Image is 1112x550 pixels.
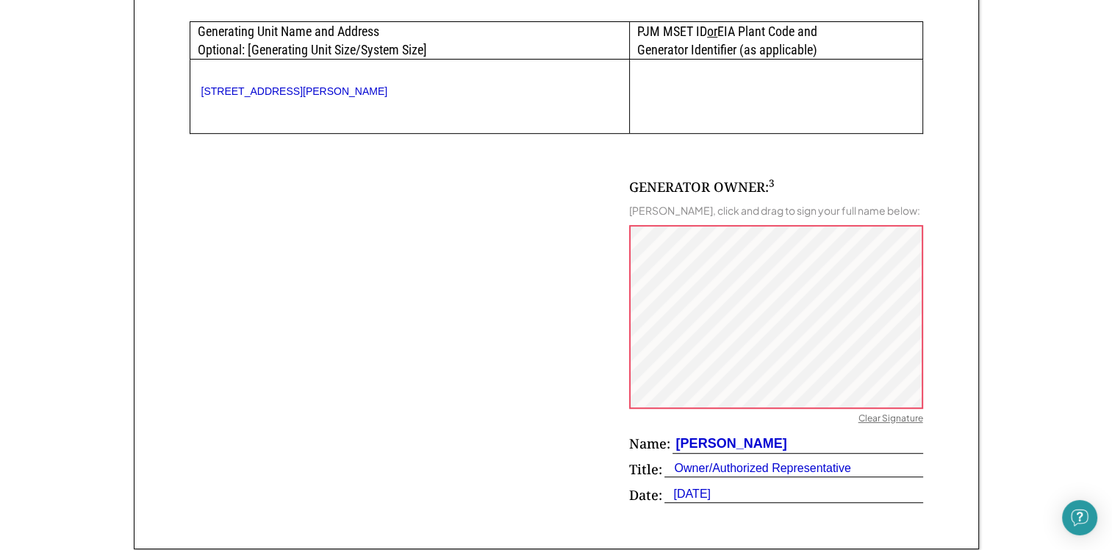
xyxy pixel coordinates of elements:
[664,486,711,502] div: [DATE]
[201,85,619,98] div: [STREET_ADDRESS][PERSON_NAME]
[629,435,670,453] div: Name:
[672,435,787,453] div: [PERSON_NAME]
[629,178,775,196] div: GENERATOR OWNER:
[190,22,630,59] div: Generating Unit Name and Address Optional: [Generating Unit Size/System Size]
[629,204,920,217] div: [PERSON_NAME], click and drag to sign your full name below:
[858,413,923,427] div: Clear Signature
[769,176,775,190] sup: 3
[707,24,717,39] u: or
[1062,500,1097,535] div: Open Intercom Messenger
[664,460,851,476] div: Owner/Authorized Representative
[629,486,662,504] div: Date:
[630,22,922,59] div: PJM MSET ID EIA Plant Code and Generator Identifier (as applicable)
[629,460,662,479] div: Title:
